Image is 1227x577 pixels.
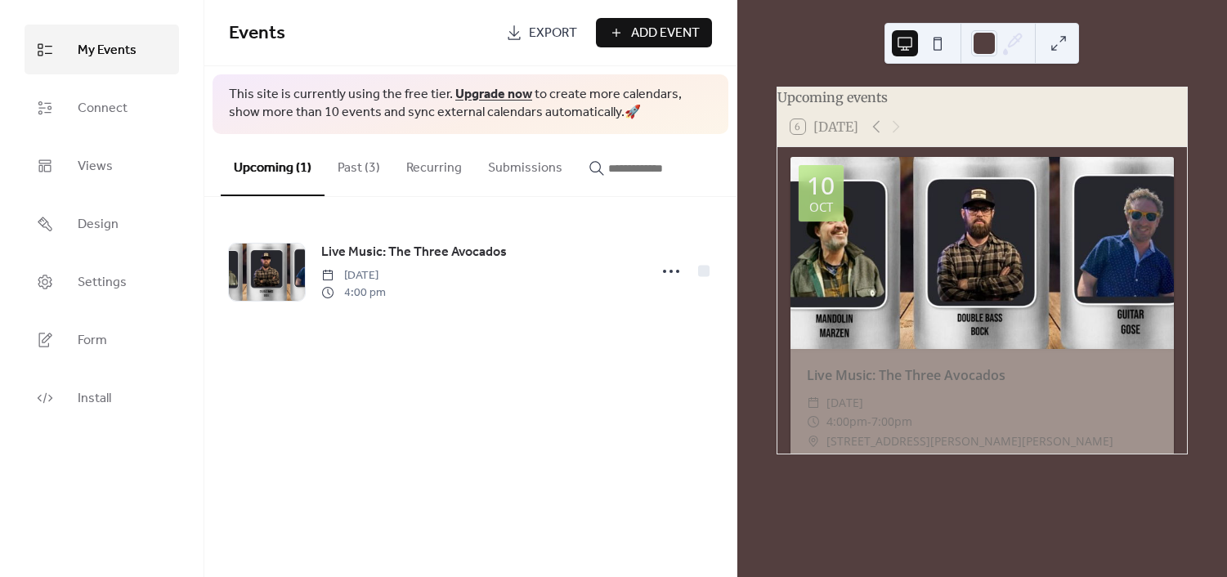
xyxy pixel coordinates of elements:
[25,315,179,365] a: Form
[25,199,179,248] a: Design
[777,87,1187,107] div: Upcoming events
[78,38,137,63] span: My Events
[325,134,393,195] button: Past (3)
[25,25,179,74] a: My Events
[321,242,507,263] a: Live Music: The Three Avocados
[807,412,820,432] div: ​
[321,267,386,284] span: [DATE]
[494,18,589,47] a: Export
[25,83,179,132] a: Connect
[871,412,912,432] span: 7:00pm
[807,173,835,198] div: 10
[529,24,577,43] span: Export
[393,134,475,195] button: Recurring
[321,243,507,262] span: Live Music: The Three Avocados
[596,18,712,47] button: Add Event
[25,141,179,190] a: Views
[826,412,867,432] span: 4:00pm
[807,393,820,413] div: ​
[631,24,700,43] span: Add Event
[455,82,532,107] a: Upgrade now
[78,212,119,237] span: Design
[229,16,285,51] span: Events
[25,373,179,423] a: Install
[807,432,820,451] div: ​
[826,393,863,413] span: [DATE]
[78,96,128,121] span: Connect
[826,432,1158,471] span: [STREET_ADDRESS][PERSON_NAME][PERSON_NAME][PERSON_NAME]
[78,270,127,295] span: Settings
[229,86,712,123] span: This site is currently using the free tier. to create more calendars, show more than 10 events an...
[475,134,575,195] button: Submissions
[78,154,113,179] span: Views
[221,134,325,196] button: Upcoming (1)
[78,328,107,353] span: Form
[25,257,179,306] a: Settings
[867,412,871,432] span: -
[790,365,1174,385] div: Live Music: The Three Avocados
[78,386,111,411] span: Install
[809,201,833,213] div: Oct
[321,284,386,302] span: 4:00 pm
